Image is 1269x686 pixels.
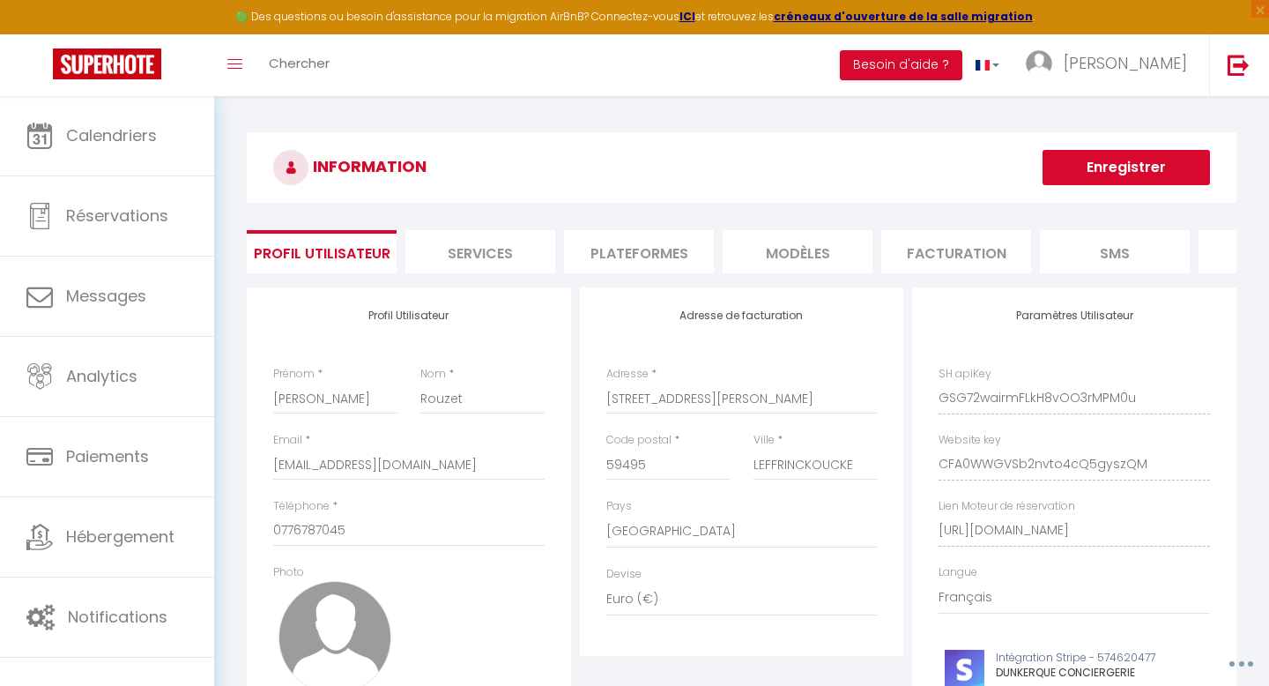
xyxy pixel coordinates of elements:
span: Chercher [269,54,330,72]
button: Besoin d'aide ? [840,50,962,80]
span: Messages [66,285,146,307]
a: ... [PERSON_NAME] [1013,34,1209,96]
label: Code postal [606,432,672,449]
li: Profil Utilisateur [247,230,397,273]
a: créneaux d'ouverture de la salle migration [774,9,1033,24]
button: Enregistrer [1043,150,1210,185]
h4: Profil Utilisateur [273,309,545,322]
span: Hébergement [66,526,174,548]
label: SH apiKey [939,366,991,383]
label: Photo [273,564,304,581]
label: Pays [606,498,632,515]
p: Intégration Stripe - 574620477 [996,650,1189,667]
li: SMS [1040,230,1190,273]
span: Réservations [66,205,168,227]
h4: Adresse de facturation [606,309,878,322]
label: Ville [753,432,775,449]
label: Email [273,432,302,449]
img: logout [1228,54,1250,76]
img: Super Booking [53,48,161,79]
h4: Paramètres Utilisateur [939,309,1210,322]
li: Services [405,230,555,273]
a: Chercher [256,34,343,96]
span: Calendriers [66,124,157,146]
h3: INFORMATION [247,132,1236,203]
span: DUNKERQUE CONCIERGERIE [996,665,1135,680]
img: ... [1026,50,1052,77]
li: Facturation [881,230,1031,273]
label: Website key [939,432,1001,449]
span: Paiements [66,445,149,467]
label: Adresse [606,366,649,383]
label: Nom [420,366,446,383]
label: Prénom [273,366,315,383]
label: Langue [939,564,977,581]
span: Analytics [66,365,137,387]
span: [PERSON_NAME] [1064,52,1187,74]
label: Devise [606,566,642,583]
label: Lien Moteur de réservation [939,498,1075,515]
li: Plateformes [564,230,714,273]
a: ICI [679,9,695,24]
span: Notifications [68,606,167,628]
label: Téléphone [273,498,330,515]
li: MODÈLES [723,230,872,273]
button: Ouvrir le widget de chat LiveChat [14,7,67,60]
